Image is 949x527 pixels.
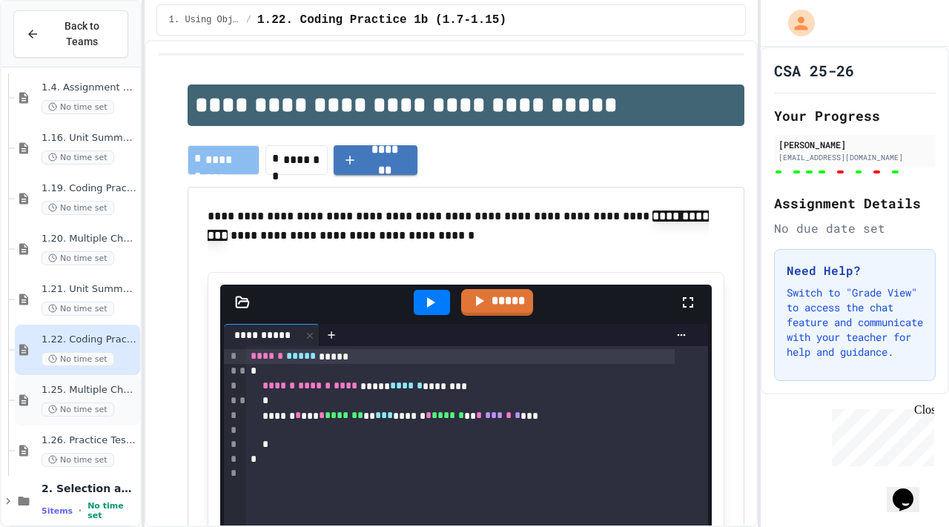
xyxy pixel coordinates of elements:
span: 1.22. Coding Practice 1b (1.7-1.15) [257,11,506,29]
span: • [79,505,82,517]
iframe: chat widget [826,403,934,466]
span: 1.20. Multiple Choice Exercises for Unit 1a (1.1-1.6) [42,233,137,245]
div: No due date set [774,219,936,237]
button: Back to Teams [13,10,128,58]
span: No time set [87,501,137,520]
div: My Account [773,6,819,40]
span: No time set [42,402,114,417]
span: No time set [42,352,114,366]
span: Back to Teams [48,19,116,50]
span: 1. Using Objects and Methods [169,14,240,26]
span: No time set [42,251,114,265]
span: No time set [42,100,114,114]
span: 1.26. Practice Test for Objects (1.12-1.14) [42,434,137,447]
span: 1.25. Multiple Choice Exercises for Unit 1b (1.9-1.15) [42,384,137,397]
span: 1.21. Unit Summary 1b (1.7-1.15) [42,283,137,296]
span: 1.16. Unit Summary 1a (1.1-1.6) [42,132,137,145]
p: Switch to "Grade View" to access the chat feature and communicate with your teacher for help and ... [787,285,923,359]
h3: Need Help? [787,262,923,279]
h1: CSA 25-26 [774,60,854,81]
h2: Assignment Details [774,193,936,213]
span: / [246,14,251,26]
div: [PERSON_NAME] [778,138,931,151]
span: 2. Selection and Iteration [42,482,137,495]
span: 1.22. Coding Practice 1b (1.7-1.15) [42,334,137,346]
iframe: chat widget [887,468,934,512]
span: 1.19. Coding Practice 1a (1.1-1.6) [42,182,137,195]
span: 1.4. Assignment and Input [42,82,137,94]
span: 5 items [42,506,73,516]
span: No time set [42,201,114,215]
span: No time set [42,150,114,165]
span: No time set [42,302,114,316]
h2: Your Progress [774,105,936,126]
span: No time set [42,453,114,467]
div: Chat with us now!Close [6,6,102,94]
div: [EMAIL_ADDRESS][DOMAIN_NAME] [778,152,931,163]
